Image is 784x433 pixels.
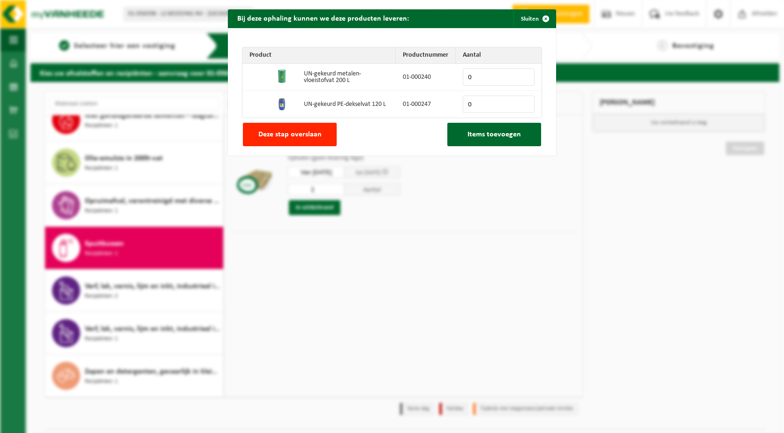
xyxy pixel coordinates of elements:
[242,47,396,64] th: Product
[396,64,456,91] td: 01-000240
[456,47,542,64] th: Aantal
[297,91,396,118] td: UN-gekeurd PE-dekselvat 120 L
[396,47,456,64] th: Productnummer
[467,131,521,138] span: Items toevoegen
[258,131,322,138] span: Deze stap overslaan
[228,9,418,27] h2: Bij deze ophaling kunnen we deze producten leveren:
[513,9,555,28] button: Sluiten
[447,123,541,146] button: Items toevoegen
[275,96,290,111] img: 01-000247
[396,91,456,118] td: 01-000247
[275,69,290,84] img: 01-000240
[243,123,337,146] button: Deze stap overslaan
[297,64,396,91] td: UN-gekeurd metalen-vloeistofvat 200 L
